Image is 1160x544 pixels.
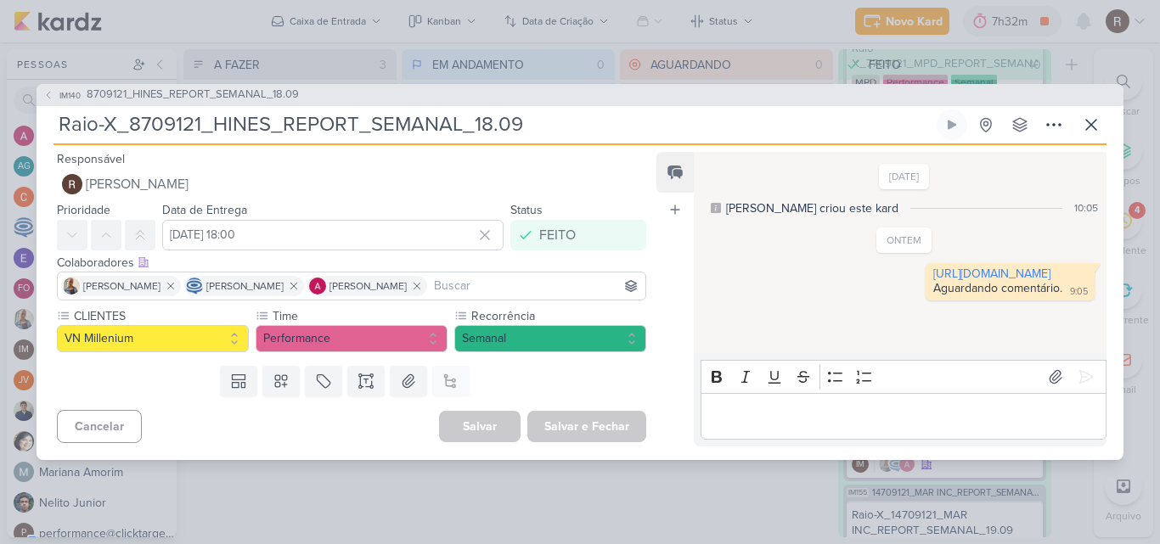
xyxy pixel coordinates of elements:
[1074,200,1098,216] div: 10:05
[206,278,284,294] span: [PERSON_NAME]
[72,307,249,325] label: CLIENTES
[57,254,646,272] div: Colaboradores
[329,278,407,294] span: [PERSON_NAME]
[309,278,326,294] img: Alessandra Gomes
[726,199,898,217] div: [PERSON_NAME] criou este kard
[162,220,504,250] input: Select a date
[87,87,299,104] span: 8709121_HINES_REPORT_SEMANAL_18.09
[271,307,448,325] label: Time
[510,220,646,250] button: FEITO
[510,203,543,217] label: Status
[470,307,646,325] label: Recorrência
[63,278,80,294] img: Iara Santos
[83,278,160,294] span: [PERSON_NAME]
[57,203,110,217] label: Prioridade
[539,225,576,245] div: FEITO
[701,393,1107,440] div: Editor editing area: main
[933,281,1062,295] div: Aguardando comentário.
[53,109,933,140] input: Kard Sem Título
[57,152,125,166] label: Responsável
[431,276,642,296] input: Buscar
[1070,285,1088,299] div: 9:05
[933,266,1050,281] a: [URL][DOMAIN_NAME]
[945,118,959,132] div: Ligar relógio
[62,174,82,194] img: Rafael Dornelles
[57,89,83,102] span: IM140
[57,325,249,352] button: VN Millenium
[57,169,646,199] button: [PERSON_NAME]
[43,87,299,104] button: IM140 8709121_HINES_REPORT_SEMANAL_18.09
[57,410,142,443] button: Cancelar
[256,325,448,352] button: Performance
[86,174,189,194] span: [PERSON_NAME]
[701,360,1107,393] div: Editor toolbar
[162,203,247,217] label: Data de Entrega
[186,278,203,294] img: Caroline Traven De Andrade
[454,325,646,352] button: Semanal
